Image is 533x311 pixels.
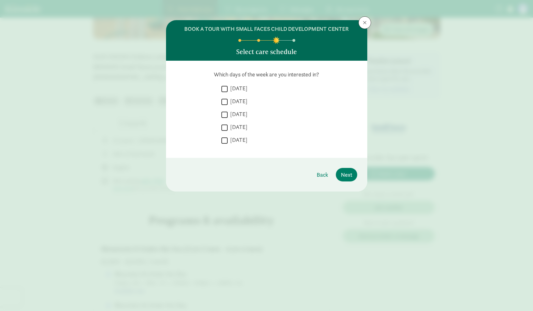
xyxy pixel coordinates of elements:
h6: BOOK A TOUR WITH SMALL FACES CHILD DEVELOPMENT CENTER [184,25,348,33]
span: Back [317,170,328,179]
h5: Select care schedule [236,48,297,56]
button: Next [336,168,357,181]
label: [DATE] [228,85,247,92]
label: [DATE] [228,97,247,105]
span: Next [341,170,352,179]
p: Which days of the week are you interested in? [176,71,357,78]
button: Back [312,168,333,181]
label: [DATE] [228,110,247,118]
label: [DATE] [228,136,247,144]
label: [DATE] [228,123,247,131]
